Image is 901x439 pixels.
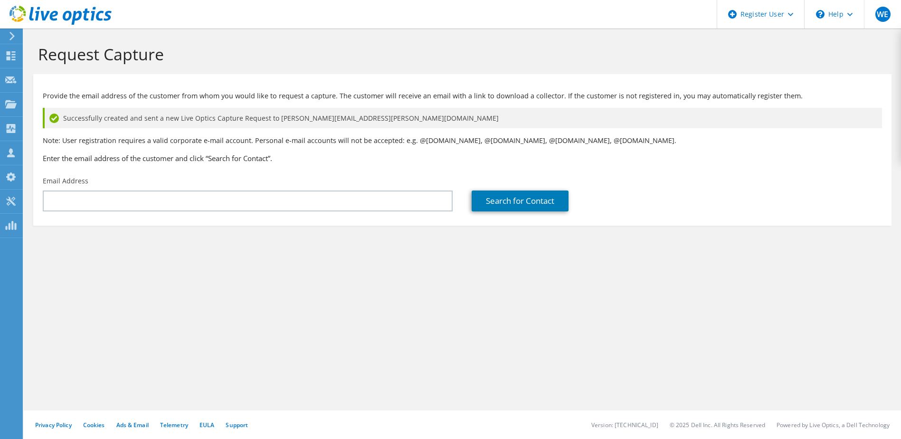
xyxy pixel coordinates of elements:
[116,421,149,429] a: Ads & Email
[199,421,214,429] a: EULA
[43,176,88,186] label: Email Address
[43,153,882,163] h3: Enter the email address of the customer and click “Search for Contact”.
[777,421,890,429] li: Powered by Live Optics, a Dell Technology
[875,7,891,22] span: WE
[591,421,658,429] li: Version: [TECHNICAL_ID]
[226,421,248,429] a: Support
[83,421,105,429] a: Cookies
[816,10,825,19] svg: \n
[38,44,882,64] h1: Request Capture
[43,135,882,146] p: Note: User registration requires a valid corporate e-mail account. Personal e-mail accounts will ...
[43,91,882,101] p: Provide the email address of the customer from whom you would like to request a capture. The cust...
[670,421,765,429] li: © 2025 Dell Inc. All Rights Reserved
[160,421,188,429] a: Telemetry
[35,421,72,429] a: Privacy Policy
[63,113,499,124] span: Successfully created and sent a new Live Optics Capture Request to [PERSON_NAME][EMAIL_ADDRESS][P...
[472,191,569,211] a: Search for Contact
